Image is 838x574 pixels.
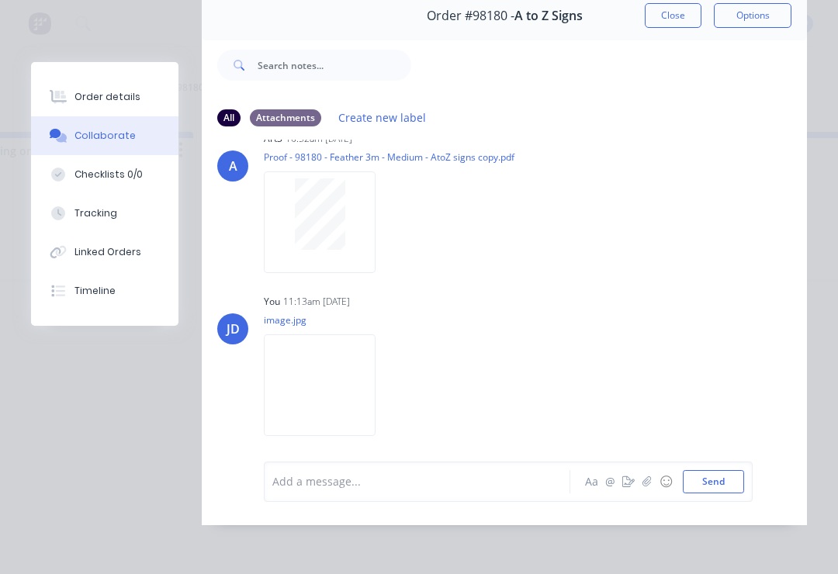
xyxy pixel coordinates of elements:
button: Aa [582,472,601,491]
p: Proof - 98180 - Feather 3m - Medium - AtoZ signs copy.pdf [264,150,514,164]
button: Linked Orders [31,233,178,271]
button: Create new label [331,107,435,128]
span: Order #98180 - [427,9,514,23]
button: @ [601,472,619,491]
button: ☺ [656,472,675,491]
div: Timeline [74,284,116,298]
div: You [264,295,280,309]
p: image.jpg [264,313,391,327]
button: Close [645,3,701,28]
span: A to Z Signs [514,9,583,23]
button: Timeline [31,271,178,310]
div: Order details [74,90,140,104]
button: Tracking [31,194,178,233]
div: Linked Orders [74,245,141,259]
button: Collaborate [31,116,178,155]
div: All [217,109,241,126]
div: 11:13am [DATE] [283,295,350,309]
button: Options [714,3,791,28]
button: Checklists 0/0 [31,155,178,194]
div: A [229,157,237,175]
button: Send [683,470,744,493]
div: Collaborate [74,129,136,143]
div: Attachments [250,109,321,126]
button: Order details [31,78,178,116]
input: Search notes... [258,50,411,81]
div: JD [227,320,240,338]
div: Checklists 0/0 [74,168,143,182]
div: Tracking [74,206,117,220]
